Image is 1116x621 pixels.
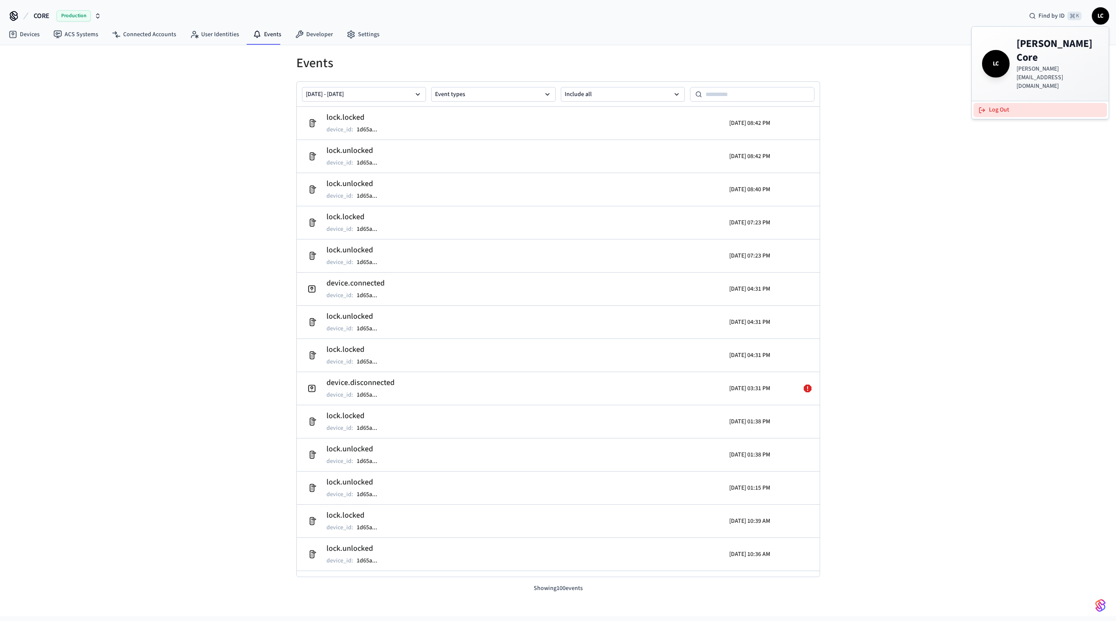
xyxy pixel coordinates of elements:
p: [DATE] 01:15 PM [729,484,770,492]
button: [DATE] - [DATE] [302,87,426,102]
button: 1d65a... [355,489,386,500]
a: Connected Accounts [105,27,183,42]
h2: lock.unlocked [326,543,386,555]
p: [DATE] 07:23 PM [729,218,770,227]
button: 1d65a... [355,423,386,433]
img: SeamLogoGradient.69752ec5.svg [1095,599,1106,612]
p: device_id : [326,391,353,399]
p: device_id : [326,424,353,432]
p: [DATE] 04:31 PM [729,351,770,360]
span: LC [1093,8,1108,24]
h2: lock.locked [326,509,386,522]
h2: lock.locked [326,112,386,124]
span: Production [56,10,91,22]
button: 1d65a... [355,224,386,234]
p: [DATE] 04:31 PM [729,285,770,293]
button: 1d65a... [355,522,386,533]
p: device_id : [326,457,353,466]
p: [DATE] 10:39 AM [729,517,770,525]
p: [DATE] 04:31 PM [729,318,770,326]
button: 1d65a... [355,556,386,566]
button: 1d65a... [355,390,386,400]
p: device_id : [326,291,353,300]
button: 1d65a... [355,290,386,301]
button: 1d65a... [355,357,386,367]
p: [DATE] 03:31 PM [729,384,770,393]
span: Find by ID [1038,12,1065,20]
p: [DATE] 08:42 PM [729,152,770,161]
p: [PERSON_NAME][EMAIL_ADDRESS][DOMAIN_NAME] [1017,65,1098,90]
button: 1d65a... [355,191,386,201]
h2: lock.locked [326,410,386,422]
button: Log Out [973,103,1107,117]
span: ⌘ K [1067,12,1082,20]
p: device_id : [326,125,353,134]
div: Find by ID⌘ K [1022,8,1088,24]
a: Events [246,27,288,42]
button: Include all [561,87,685,102]
p: [DATE] 01:38 PM [729,450,770,459]
p: device_id : [326,324,353,333]
p: device_id : [326,258,353,267]
p: device_id : [326,225,353,233]
a: User Identities [183,27,246,42]
p: device_id : [326,556,353,565]
p: [DATE] 08:42 PM [729,119,770,127]
p: [DATE] 07:23 PM [729,252,770,260]
h4: [PERSON_NAME] Core [1017,37,1098,65]
p: [DATE] 01:38 PM [729,417,770,426]
button: Event types [431,87,556,102]
h2: lock.unlocked [326,310,386,323]
button: 1d65a... [355,323,386,334]
h1: Events [296,56,820,71]
h2: lock.unlocked [326,244,386,256]
p: device_id : [326,357,353,366]
a: Developer [288,27,340,42]
h2: lock.unlocked [326,145,386,157]
p: device_id : [326,192,353,200]
a: Settings [340,27,386,42]
span: LC [984,52,1008,76]
p: [DATE] 08:40 PM [729,185,770,194]
p: Showing 100 events [296,584,820,593]
button: 1d65a... [355,124,386,135]
a: Devices [2,27,47,42]
span: CORE [34,11,50,21]
h2: lock.locked [326,211,386,223]
h2: lock.unlocked [326,443,386,455]
button: LC [1092,7,1109,25]
h2: device.disconnected [326,377,395,389]
h2: device.connected [326,277,386,289]
button: 1d65a... [355,257,386,267]
p: device_id : [326,158,353,167]
button: 1d65a... [355,158,386,168]
h2: lock.locked [326,344,386,356]
a: ACS Systems [47,27,105,42]
button: 1d65a... [355,456,386,466]
h2: lock.unlocked [326,178,386,190]
h2: lock.locked [326,576,386,588]
h2: lock.unlocked [326,476,386,488]
p: [DATE] 10:36 AM [729,550,770,559]
p: device_id : [326,490,353,499]
p: device_id : [326,523,353,532]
